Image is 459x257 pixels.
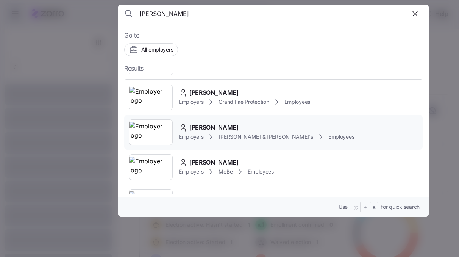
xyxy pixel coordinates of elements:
span: All employers [141,46,173,53]
span: B [373,205,376,211]
span: [PERSON_NAME] [189,193,239,202]
img: Employer logo [129,157,172,178]
span: Use [339,203,348,211]
span: [PERSON_NAME] [189,158,239,167]
img: Employer logo [129,122,172,143]
span: [PERSON_NAME] [189,88,239,97]
span: for quick search [381,203,420,211]
img: Employer logo [129,191,172,213]
button: All employers [124,43,178,56]
span: Go to [124,31,423,40]
span: Employers [179,168,203,176]
img: Employer logo [129,87,172,108]
span: + [364,203,367,211]
span: Employees [328,133,354,141]
span: Employees [248,168,273,176]
span: [PERSON_NAME] [189,123,239,132]
span: Results [124,64,144,73]
span: Grand Fire Protection [219,98,269,106]
span: Employers [179,98,203,106]
span: ⌘ [353,205,358,211]
span: Employees [284,98,310,106]
span: [PERSON_NAME] & [PERSON_NAME]'s [219,133,313,141]
span: Employers [179,133,203,141]
span: MeBe [219,168,233,176]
